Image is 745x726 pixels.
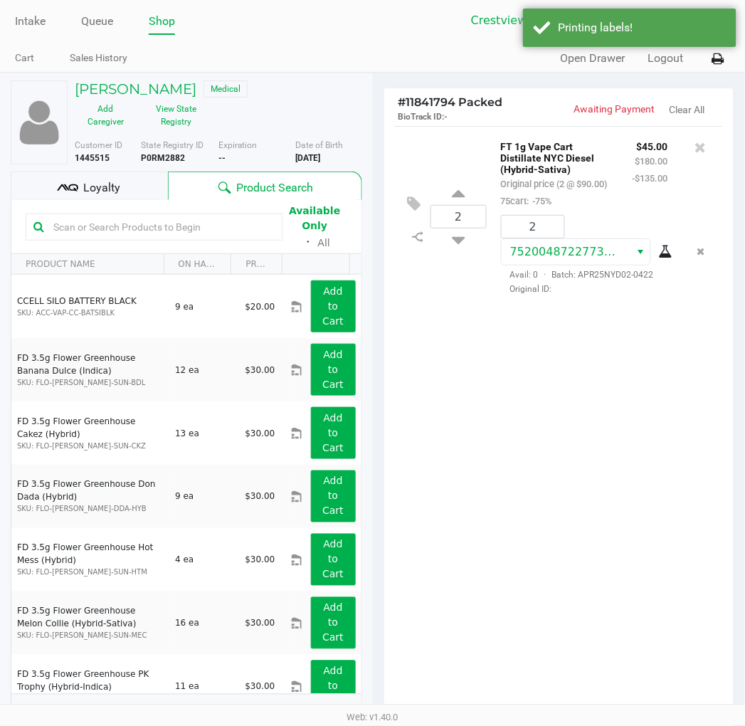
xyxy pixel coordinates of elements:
[141,140,204,150] span: State Registry ID
[311,470,356,522] button: Add to Cart
[70,49,127,67] a: Sales History
[245,428,275,438] span: $30.00
[398,95,503,109] span: 11841794 Packed
[245,365,275,375] span: $30.00
[11,528,169,591] td: FD 3.5g Flower Greenhouse Hot Mess (Hybrid)
[17,504,163,515] p: SKU: FLO-[PERSON_NAME]-DDA-HYB
[618,8,639,33] button: Select
[245,619,275,628] span: $30.00
[311,597,356,649] button: Add to Cart
[300,236,318,249] span: ᛫
[169,655,238,718] td: 11 ea
[75,153,110,163] b: 1445515
[561,50,625,67] button: Open Drawer
[17,567,163,578] p: SKU: FLO-[PERSON_NAME]-SUN-HTM
[245,302,275,312] span: $20.00
[471,12,610,29] span: Crestview WC
[510,245,626,258] span: 7520048722773856
[81,11,113,31] a: Queue
[347,712,398,723] span: Web: v1.40.0
[11,655,169,718] td: FD 3.5g Flower Greenhouse PK Trophy (Hybrid-Indica)
[501,270,654,280] span: Avail: 0 Batch: APR25NYD02-0422
[11,254,361,694] div: Data table
[11,465,169,528] td: FD 3.5g Flower Greenhouse Don Dada (Hybrid)
[11,338,169,401] td: FD 3.5g Flower Greenhouse Banana Dulce (Indica)
[17,307,163,318] p: SKU: ACC-VAP-CC-BATSIBLK
[48,216,275,238] input: Scan or Search Products to Begin
[169,591,238,655] td: 16 ea
[75,140,122,150] span: Customer ID
[218,153,226,163] b: --
[204,80,248,98] span: Medical
[501,137,611,175] p: FT 1g Vape Cart Distillate NYC Diesel (Hybrid-Sativa)
[501,283,668,295] span: Original ID:
[75,98,137,133] button: Add Caregiver
[311,280,356,332] button: Add to Cart
[11,254,164,275] th: PRODUCT NAME
[322,602,344,643] app-button-loader: Add to Cart
[169,401,238,465] td: 13 ea
[635,156,668,167] small: $180.00
[406,228,430,246] inline-svg: Split item qty to new line
[559,19,726,36] div: Printing labels!
[245,555,275,565] span: $30.00
[169,275,238,338] td: 9 ea
[670,102,705,117] button: Clear All
[633,173,668,184] small: -$135.00
[137,98,208,133] button: View State Registry
[398,112,445,122] span: BioTrack ID:
[15,11,46,31] a: Intake
[17,441,163,451] p: SKU: FLO-[PERSON_NAME]-SUN-CKZ
[398,95,406,109] span: #
[245,682,275,692] span: $30.00
[149,11,175,31] a: Shop
[169,528,238,591] td: 4 ea
[237,179,314,196] span: Product Search
[559,102,655,117] p: Awaiting Payment
[169,338,238,401] td: 12 ea
[322,539,344,580] app-button-loader: Add to Cart
[11,275,169,338] td: CCELL SILO BATTERY BLACK
[169,465,238,528] td: 9 ea
[318,236,330,251] button: All
[633,137,668,152] p: $45.00
[141,153,185,163] b: P0RM2882
[311,661,356,712] button: Add to Cart
[322,285,344,327] app-button-loader: Add to Cart
[501,179,608,189] small: Original price (2 @ $90.00)
[295,140,343,150] span: Date of Birth
[311,534,356,586] button: Add to Cart
[11,591,169,655] td: FD 3.5g Flower Greenhouse Melon Collie (Hybrid-Sativa)
[445,112,448,122] span: -
[648,50,684,67] button: Logout
[245,492,275,502] span: $30.00
[630,239,650,265] button: Select
[164,254,231,275] th: ON HAND
[17,377,163,388] p: SKU: FLO-[PERSON_NAME]-SUN-BDL
[83,179,120,196] span: Loyalty
[322,665,344,707] app-button-loader: Add to Cart
[539,270,552,280] span: ·
[17,631,163,641] p: SKU: FLO-[PERSON_NAME]-SUN-MEC
[322,412,344,453] app-button-loader: Add to Cart
[231,254,281,275] th: PRICE
[692,238,711,265] button: Remove the package from the orderLine
[11,401,169,465] td: FD 3.5g Flower Greenhouse Cakez (Hybrid)
[501,196,552,206] small: 75cart:
[322,475,344,517] app-button-loader: Add to Cart
[529,196,552,206] span: -75%
[15,49,34,67] a: Cart
[311,344,356,396] button: Add to Cart
[295,153,320,163] b: [DATE]
[322,349,344,390] app-button-loader: Add to Cart
[218,140,258,150] span: Expiration
[311,407,356,459] button: Add to Cart
[75,80,196,98] h5: [PERSON_NAME]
